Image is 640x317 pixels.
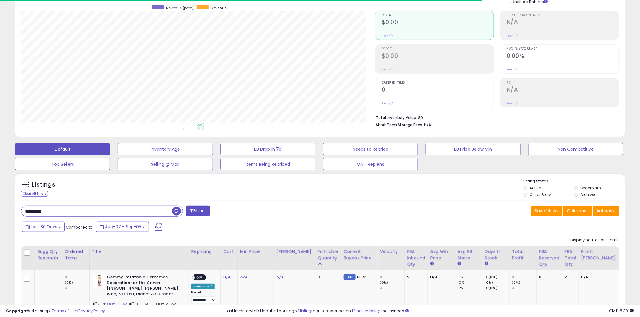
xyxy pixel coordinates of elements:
div: Clear All Filters [21,191,48,197]
label: Archived [580,192,597,197]
div: Sugg Qty Replenish [37,248,60,261]
div: Current Buybox Price [344,248,375,261]
small: Prev: N/A [382,34,393,37]
button: OA - Replens [323,158,418,170]
span: Avg. Buybox Share [507,47,619,51]
small: Prev: N/A [507,101,518,105]
div: Avg BB Share [458,248,480,261]
label: Out of Stock [530,192,552,197]
a: Terms of Use [52,308,77,314]
b: Total Inventory Value: [376,115,417,120]
a: 12 active listings [352,308,383,314]
div: Ordered Items [65,248,87,261]
div: 0% [458,274,482,280]
th: Please note that this number is a calculation based on your required days of coverage and your ve... [35,246,62,270]
h2: N/A [507,86,619,94]
div: 2 [407,274,423,280]
a: N/A [240,274,247,280]
span: 68.95 [357,274,368,280]
div: 0 [37,274,57,280]
li: $0 [376,114,614,121]
button: BB Price Below Min [426,143,521,155]
div: Title [92,248,186,255]
div: Avg Win Price [430,248,452,261]
span: Columns [567,208,586,214]
button: Columns [563,206,592,216]
div: FBA Reserved Qty [539,248,560,267]
button: Non Competitive [528,143,623,155]
div: 0 [539,274,557,280]
button: Needs to Reprice [323,143,418,155]
div: 0 [65,274,89,280]
a: Privacy Policy [78,308,105,314]
a: 1 listing [298,308,312,314]
small: (0%) [512,280,521,285]
div: N/A [581,274,615,280]
a: B0FR9VHM45 [106,302,129,307]
div: 2 [565,274,574,280]
div: 0 [380,274,404,280]
div: 0% [458,285,482,291]
h2: $0.00 [382,53,494,61]
b: Gemmy Inflatable Christmas Decoration for The Grinch [PERSON_NAME] [PERSON_NAME] Who, 5 ft Tall, ... [107,274,181,298]
small: (0%) [485,280,493,285]
a: N/A [276,274,284,280]
small: (0%) [380,280,388,285]
button: Filters [186,206,210,216]
small: Prev: N/A [507,68,518,71]
small: Days In Stock. [485,261,488,267]
span: Revenue [382,14,494,17]
button: Top Sellers [15,158,110,170]
div: Total Profit [512,248,534,261]
span: Revenue [211,5,227,11]
small: Avg BB Share. [458,261,461,267]
span: Ordered Items [382,81,494,85]
small: FBM [344,274,355,280]
span: N/A [424,122,431,128]
span: Aug-07 - Sep-05 [105,224,141,230]
div: Displaying 1 to 1 of 1 items [571,237,619,243]
div: Cost [223,248,235,255]
button: Save View [531,206,563,216]
img: 317vKkASa8L._SL40_.jpg [93,274,106,287]
strong: Copyright [6,308,28,314]
h2: 0.00% [507,53,619,61]
button: Default [15,143,110,155]
span: Profit [PERSON_NAME] [507,14,619,17]
div: Min Price [240,248,271,255]
a: N/A [223,274,230,280]
span: Revenue (prev) [166,5,194,11]
div: [PERSON_NAME] [276,248,312,255]
button: BB Drop in 7d [220,143,315,155]
span: 2025-10-6 18:30 GMT [609,308,634,314]
div: Velocity [380,248,402,255]
div: 0 [380,285,404,291]
button: Selling @ Max [118,158,213,170]
span: Profit [382,47,494,51]
p: Listing States: [524,178,625,184]
small: Avg Win Price. [430,261,434,267]
div: 0 [512,285,537,291]
div: 0 (0%) [485,285,509,291]
small: Prev: N/A [507,34,518,37]
h5: Listings [32,181,55,189]
b: Short Term Storage Fees: [376,122,423,127]
h2: N/A [507,19,619,27]
div: 0 [512,274,537,280]
small: (0%) [458,280,466,285]
div: Repricing [191,248,218,255]
div: Last InventoryLab Update: 1 hour ago, requires user action, not synced. [226,308,634,314]
span: Compared to: [66,224,93,230]
small: (0%) [65,280,73,285]
div: FBA inbound Qty [407,248,425,267]
div: 0 [65,285,89,291]
h2: $0.00 [382,19,494,27]
small: Prev: N/A [382,101,393,105]
button: Actions [593,206,619,216]
label: Deactivated [580,185,603,191]
div: Amazon AI * [191,284,215,289]
div: Days In Stock [485,248,507,261]
button: Last 30 Days [22,222,65,232]
button: Inventory Age [118,143,213,155]
div: N/A [430,274,450,280]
